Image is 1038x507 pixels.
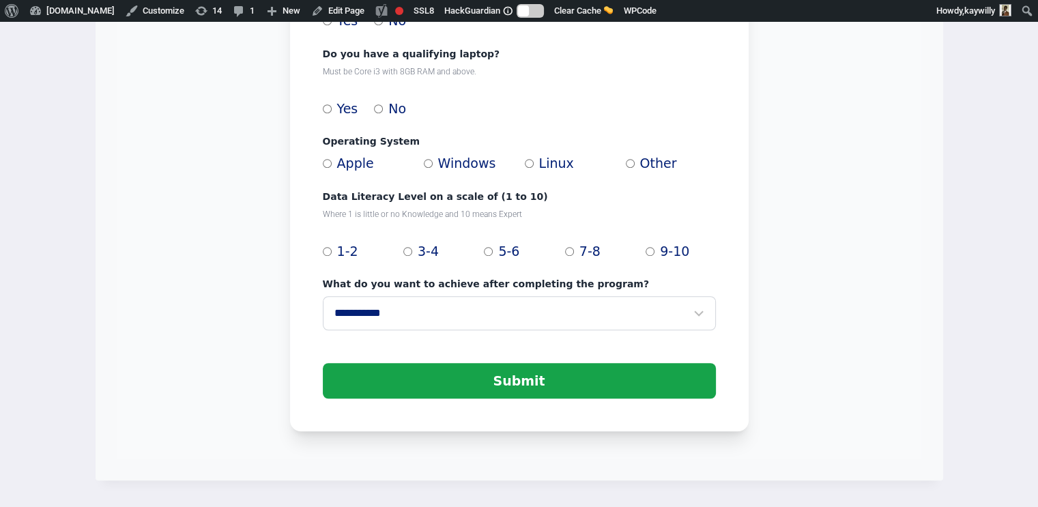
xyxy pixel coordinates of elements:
[388,99,406,119] span: No
[539,154,574,173] span: Linux
[395,7,403,15] div: Focus keyphrase not set
[323,134,716,148] label: Operating System
[626,159,635,168] input: Other
[646,247,654,256] input: 9-10
[403,247,412,256] input: 3-4
[484,247,493,256] input: 5-6
[604,5,613,14] img: 🧽
[323,104,332,113] input: Yes
[640,154,677,173] span: Other
[323,247,332,256] input: 1-2
[323,47,716,61] label: Do you have a qualifying laptop?
[323,277,716,291] label: What do you want to achieve after completing the program?
[337,154,374,173] span: Apple
[323,66,716,77] p: Must be Core i3 with 8GB RAM and above.
[323,159,332,168] input: Apple
[438,154,496,173] span: Windows
[525,159,534,168] input: Linux
[660,242,689,261] span: 9-10
[323,190,716,203] label: Data Literacy Level on a scale of (1 to 10)
[964,5,995,16] span: kaywilly
[424,159,433,168] input: Windows
[337,242,358,261] span: 1-2
[323,209,716,220] p: Where 1 is little or no Knowledge and 10 means Expert
[579,242,601,261] span: 7-8
[337,99,358,119] span: Yes
[498,242,519,261] span: 5-6
[323,363,716,399] button: Submit
[565,247,574,256] input: 7-8
[374,104,383,113] input: No
[418,242,439,261] span: 3-4
[554,5,601,16] span: Clear Cache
